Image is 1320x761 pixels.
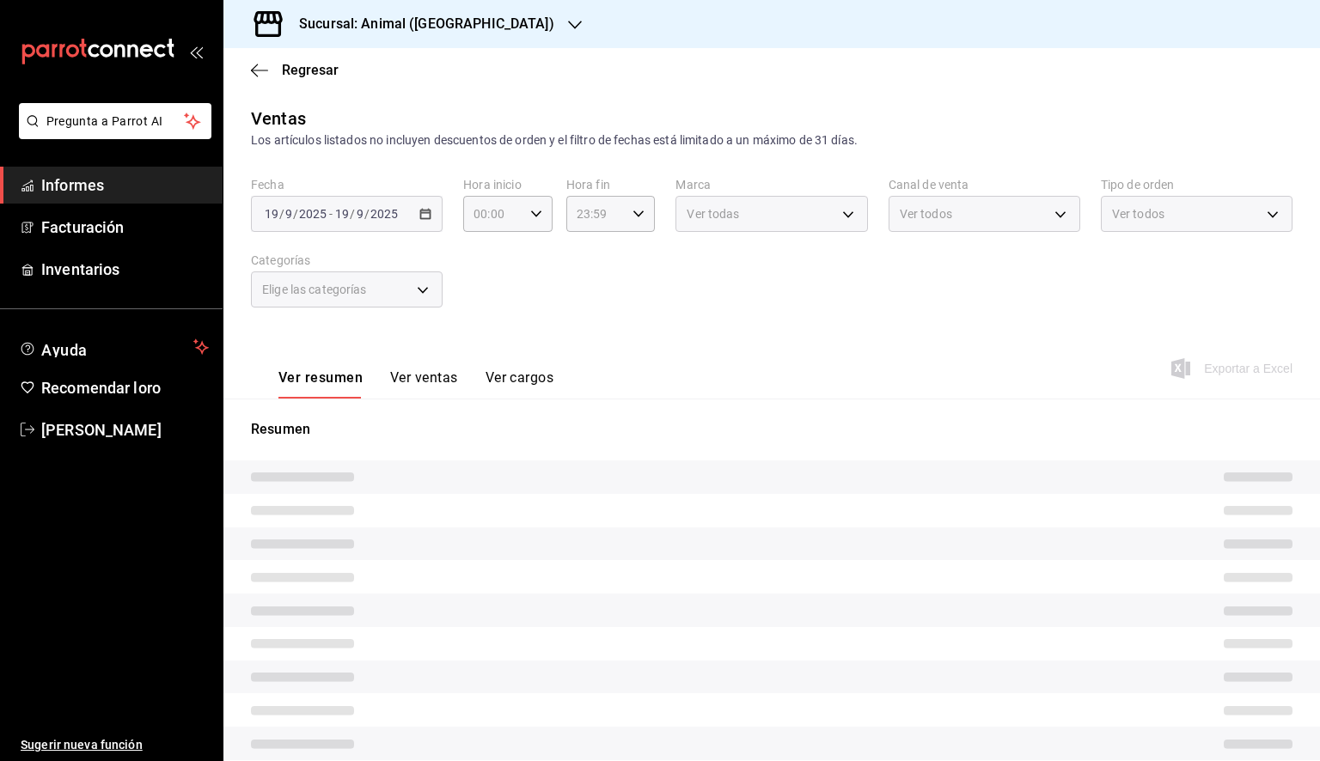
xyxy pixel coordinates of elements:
[285,14,554,34] h3: Sucursal: Animal ([GEOGRAPHIC_DATA])
[350,207,355,221] span: /
[278,369,363,399] button: Ver resumen
[189,45,203,58] button: abrir_cajón_menú
[262,281,367,298] span: Elige las categorías
[251,254,443,266] label: Categorías
[364,207,370,221] span: /
[251,106,306,131] div: Ventas
[41,421,162,439] font: [PERSON_NAME]
[41,341,88,359] font: Ayuda
[279,207,284,221] span: /
[566,179,656,191] label: Hora fin
[900,205,952,222] span: Ver todos
[329,207,333,221] span: -
[251,131,1292,149] div: Los artículos listados no incluyen descuentos de orden y el filtro de fechas está limitado a un m...
[21,738,143,752] font: Sugerir nueva función
[889,179,1080,191] label: Canal de venta
[12,125,211,143] a: Pregunta a Parrot AI
[370,207,399,221] input: ----
[278,369,553,399] div: navigation tabs
[675,179,867,191] label: Marca
[687,205,739,222] span: Ver todas
[46,114,163,128] font: Pregunta a Parrot AI
[390,369,458,399] button: Ver ventas
[284,207,293,221] input: --
[41,218,124,236] font: Facturación
[251,62,339,78] button: Regresar
[356,207,364,221] input: --
[486,369,554,399] button: Ver cargos
[19,103,211,139] button: Pregunta a Parrot AI
[1112,205,1164,222] span: Ver todos
[41,379,161,397] font: Recomendar loro
[41,260,119,278] font: Inventarios
[293,207,298,221] span: /
[264,207,279,221] input: --
[334,207,350,221] input: --
[251,179,443,191] label: Fecha
[298,207,327,221] input: ----
[41,176,104,194] font: Informes
[282,62,339,78] span: Regresar
[1101,179,1292,191] label: Tipo de orden
[251,419,1292,440] p: Resumen
[463,179,553,191] label: Hora inicio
